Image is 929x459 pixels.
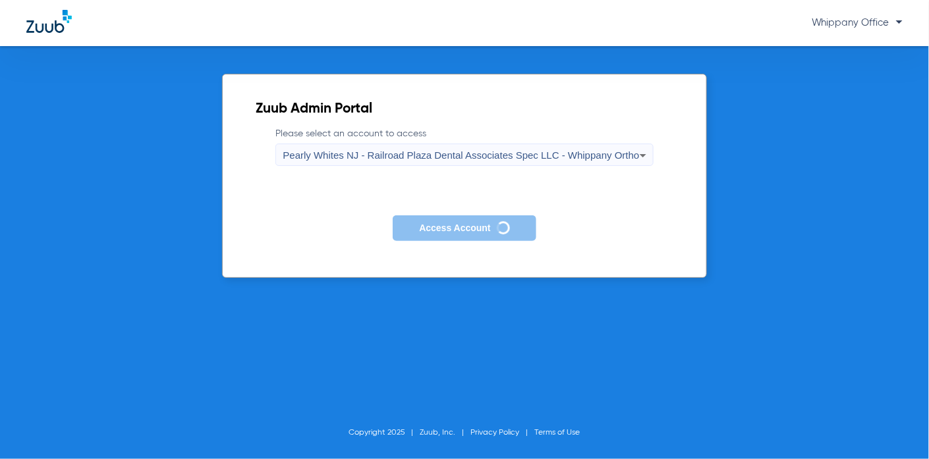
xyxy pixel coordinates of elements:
[256,103,673,116] h2: Zuub Admin Portal
[535,429,580,437] a: Terms of Use
[863,396,929,459] iframe: Chat Widget
[283,149,639,161] span: Pearly Whites NJ - Railroad Plaza Dental Associates Spec LLC - Whippany Ortho
[419,223,490,233] span: Access Account
[349,426,420,439] li: Copyright 2025
[393,215,536,241] button: Access Account
[471,429,520,437] a: Privacy Policy
[812,18,903,28] span: Whippany Office
[26,10,72,33] img: Zuub Logo
[420,426,471,439] li: Zuub, Inc.
[275,127,653,166] label: Please select an account to access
